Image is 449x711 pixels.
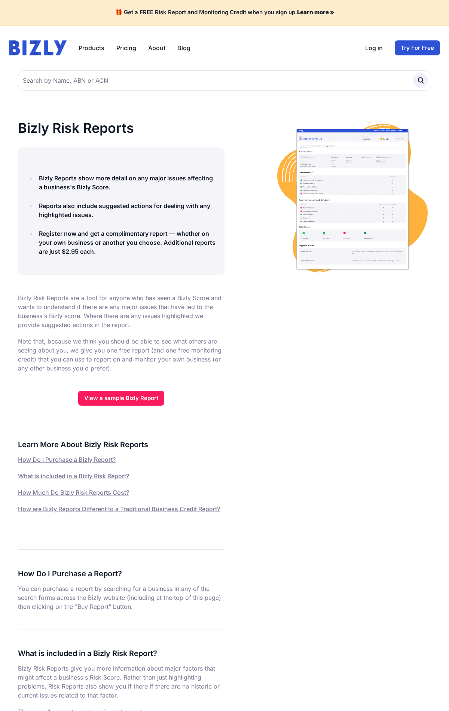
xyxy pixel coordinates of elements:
[18,120,224,135] h1: Bizly Risk Reports
[18,584,224,611] p: You can purchase a report by searching for a business in any of the search forms across the Bizly...
[18,568,224,580] h3: How Do I Purchase a Report?
[274,120,431,278] img: report
[18,505,220,513] a: How are Bizly Reports Different to a Traditional Business Credit Report?
[18,472,129,480] a: What is included in a Bizly Risk Report?
[365,43,383,52] a: Log in
[79,43,104,52] button: Products
[39,201,216,219] h4: Reports also include suggested actions for dealing with any highlighted issues.
[18,647,224,659] h3: What is included in a Bizly Risk Report?
[177,43,190,52] a: Blog
[78,391,164,406] a: View a sample Bizly Report
[18,439,224,451] h3: Learn More About Bizly Risk Reports
[18,489,129,496] a: How Much Do Bizly Risk Reports Cost?
[39,229,216,256] h4: Register now and get a complimentary report — whether on your own business or another you choose....
[18,70,431,91] input: Search by Name, ABN or ACN
[297,9,334,16] a: Learn more »
[18,293,224,329] p: Bizly Risk Reports are a tool for anyone who has seen a Bizly Score and wants to understand if th...
[9,9,440,16] h4: 🎁 Get a FREE Risk Report and Monitoring Credit when you sign up.
[18,337,224,373] p: Note that, because we think you should be able to see what others are seeing about you, we give y...
[148,43,165,52] a: About
[116,43,136,52] a: Pricing
[18,456,116,463] a: How Do I Purchase a Bizly Report?
[18,664,224,700] p: Bizly Risk Reports give you more information about major factors that might affect a business's R...
[39,174,216,192] h4: Bizly Reports show more detail on any major issues affecting a business's Bizly Score.
[395,40,440,55] a: Try For Free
